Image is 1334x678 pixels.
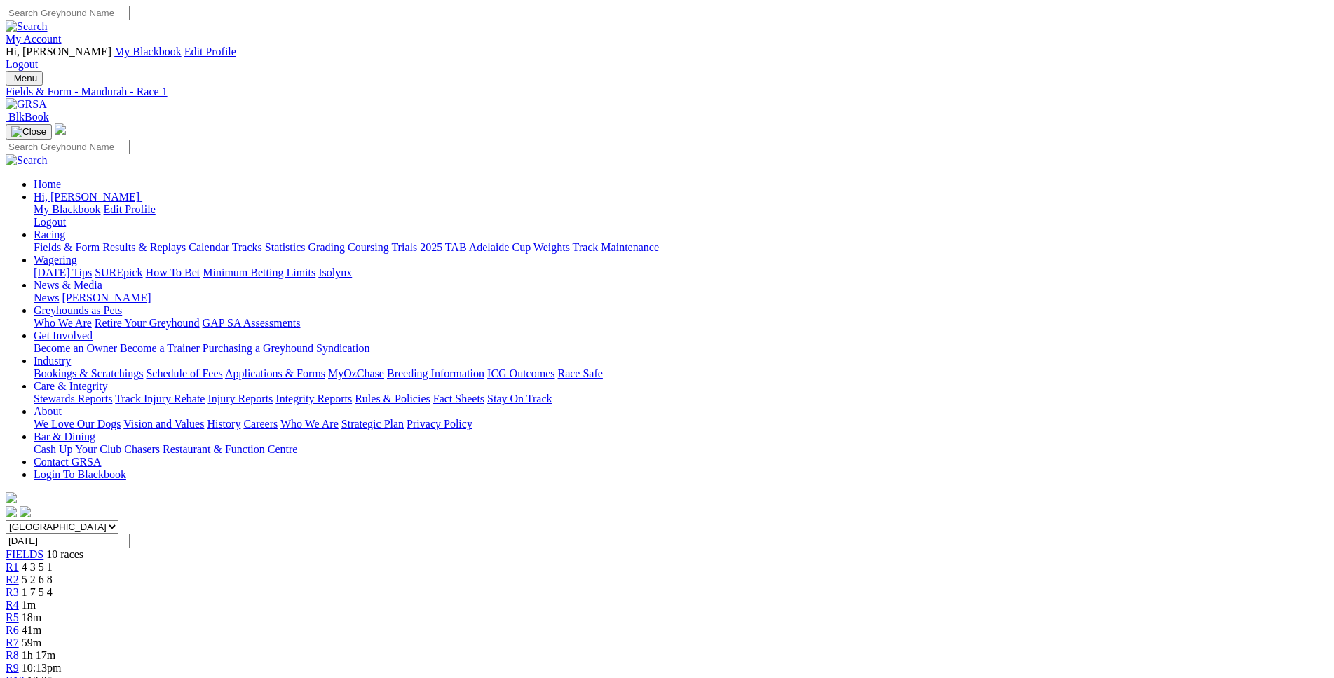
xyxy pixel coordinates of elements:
[348,241,389,253] a: Coursing
[573,241,659,253] a: Track Maintenance
[34,216,66,228] a: Logout
[6,492,17,503] img: logo-grsa-white.png
[22,574,53,585] span: 5 2 6 8
[6,6,130,20] input: Search
[114,46,182,57] a: My Blackbook
[34,355,71,367] a: Industry
[34,418,121,430] a: We Love Our Dogs
[34,367,1328,380] div: Industry
[115,393,205,405] a: Track Injury Rebate
[34,292,1328,304] div: News & Media
[6,599,19,611] a: R4
[22,611,41,623] span: 18m
[22,637,41,649] span: 59m
[207,418,240,430] a: History
[146,367,222,379] a: Schedule of Fees
[203,342,313,354] a: Purchasing a Greyhound
[34,456,101,468] a: Contact GRSA
[391,241,417,253] a: Trials
[34,367,143,379] a: Bookings & Scratchings
[487,393,552,405] a: Stay On Track
[34,203,1328,229] div: Hi, [PERSON_NAME]
[328,367,384,379] a: MyOzChase
[34,304,122,316] a: Greyhounds as Pets
[62,292,151,304] a: [PERSON_NAME]
[243,418,278,430] a: Careers
[124,443,297,455] a: Chasers Restaurant & Function Centre
[6,58,38,70] a: Logout
[6,574,19,585] span: R2
[11,126,46,137] img: Close
[34,405,62,417] a: About
[55,123,66,135] img: logo-grsa-white.png
[6,637,19,649] a: R7
[22,662,62,674] span: 10:13pm
[316,342,369,354] a: Syndication
[34,443,121,455] a: Cash Up Your Club
[34,393,1328,405] div: Care & Integrity
[34,191,139,203] span: Hi, [PERSON_NAME]
[203,317,301,329] a: GAP SA Assessments
[34,330,93,341] a: Get Involved
[146,266,200,278] a: How To Bet
[6,46,1328,71] div: My Account
[433,393,484,405] a: Fact Sheets
[6,611,19,623] a: R5
[34,266,92,278] a: [DATE] Tips
[22,586,53,598] span: 1 7 5 4
[34,342,1328,355] div: Get Involved
[95,266,142,278] a: SUREpick
[95,317,200,329] a: Retire Your Greyhound
[387,367,484,379] a: Breeding Information
[203,266,315,278] a: Minimum Betting Limits
[232,241,262,253] a: Tracks
[341,418,404,430] a: Strategic Plan
[14,73,37,83] span: Menu
[184,46,236,57] a: Edit Profile
[104,203,156,215] a: Edit Profile
[6,86,1328,98] a: Fields & Form - Mandurah - Race 1
[308,241,345,253] a: Grading
[34,443,1328,456] div: Bar & Dining
[420,241,531,253] a: 2025 TAB Adelaide Cup
[34,229,65,240] a: Racing
[34,266,1328,279] div: Wagering
[6,624,19,636] a: R6
[189,241,229,253] a: Calendar
[34,292,59,304] a: News
[487,367,554,379] a: ICG Outcomes
[6,124,52,140] button: Toggle navigation
[34,430,95,442] a: Bar & Dining
[123,418,204,430] a: Vision and Values
[6,111,49,123] a: BlkBook
[318,266,352,278] a: Isolynx
[22,624,41,636] span: 41m
[34,418,1328,430] div: About
[557,367,602,379] a: Race Safe
[34,191,142,203] a: Hi, [PERSON_NAME]
[22,561,53,573] span: 4 3 5 1
[6,506,17,517] img: facebook.svg
[6,561,19,573] a: R1
[6,649,19,661] a: R8
[355,393,430,405] a: Rules & Policies
[6,98,47,111] img: GRSA
[533,241,570,253] a: Weights
[34,254,77,266] a: Wagering
[6,140,130,154] input: Search
[6,586,19,598] span: R3
[280,418,339,430] a: Who We Are
[34,279,102,291] a: News & Media
[6,46,111,57] span: Hi, [PERSON_NAME]
[225,367,325,379] a: Applications & Forms
[275,393,352,405] a: Integrity Reports
[6,154,48,167] img: Search
[102,241,186,253] a: Results & Replays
